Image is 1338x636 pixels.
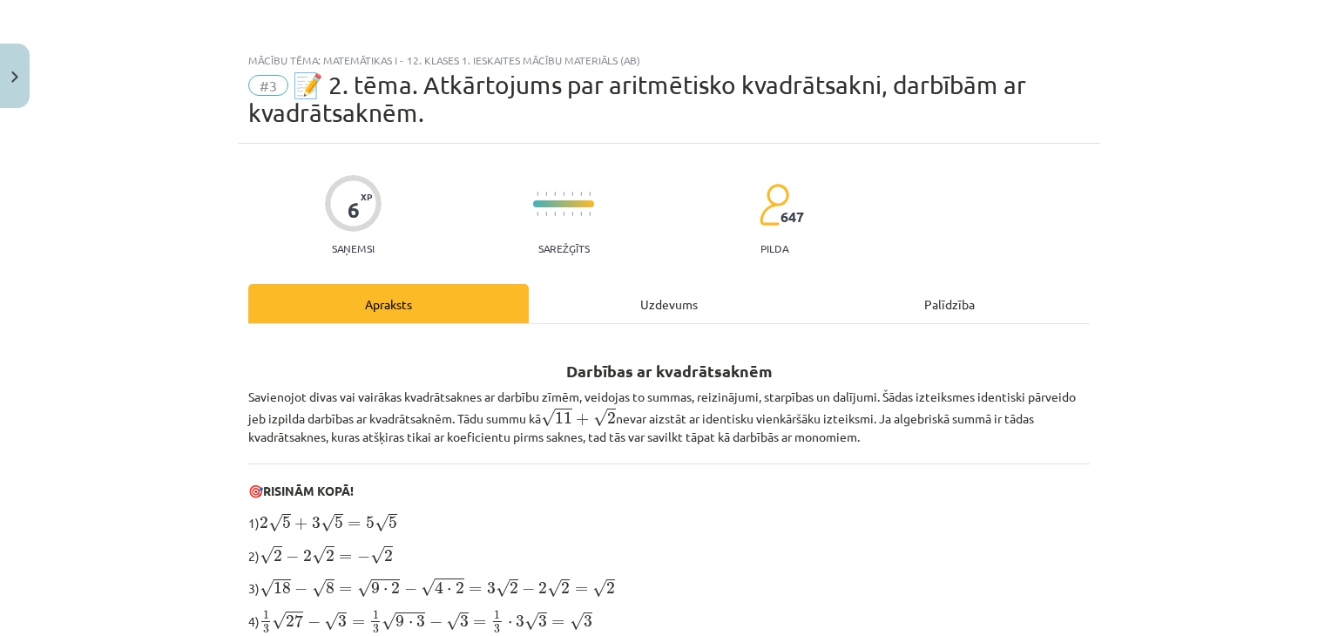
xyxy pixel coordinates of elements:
[248,71,1026,127] span: 📝 2. tēma. Atkārtojums par aritmētisko kvadrātsakni, darbībām ar kvadrātsaknēm.
[592,579,606,598] span: √
[780,209,804,225] span: 647
[416,615,425,627] span: 3
[286,551,299,563] span: −
[370,546,384,565] span: √
[312,517,321,529] span: 3
[248,576,1090,599] p: 3)
[260,517,268,529] span: 2
[294,518,307,530] span: +
[547,579,561,598] span: √
[469,586,482,593] span: =
[522,583,535,595] span: −
[375,514,389,532] span: √
[555,412,572,424] span: 11
[538,582,547,594] span: 2
[321,514,334,532] span: √
[456,582,464,594] span: 2
[389,517,397,529] span: 5
[580,212,582,216] img: icon-short-line-57e1e144782c952c97e751825c79c345078a6d821885a25fce030b3d8c18986b.svg
[593,409,607,427] span: √
[324,612,338,631] span: √
[312,546,326,565] span: √
[326,582,334,594] span: 8
[759,183,789,227] img: students-c634bb4e5e11cddfef0936a35e636f08e4e9abd3cc4e673bd6f9a4125e45ecb1.svg
[571,212,573,216] img: icon-short-line-57e1e144782c952c97e751825c79c345078a6d821885a25fce030b3d8c18986b.svg
[382,612,395,631] span: √
[524,612,538,631] span: √
[312,579,326,598] span: √
[294,583,307,595] span: −
[566,361,773,381] b: Darbības ar kvadrātsaknēm
[541,409,555,427] span: √
[383,588,388,593] span: ⋅
[446,612,460,631] span: √
[339,554,352,561] span: =
[580,192,582,196] img: icon-short-line-57e1e144782c952c97e751825c79c345078a6d821885a25fce030b3d8c18986b.svg
[545,192,547,196] img: icon-short-line-57e1e144782c952c97e751825c79c345078a6d821885a25fce030b3d8c18986b.svg
[303,550,312,562] span: 2
[260,546,274,565] span: √
[391,582,400,594] span: 2
[494,611,500,619] span: 1
[263,611,269,619] span: 1
[584,615,592,627] span: 3
[325,242,382,254] p: Saņemsi
[395,615,404,627] span: 9
[338,615,347,627] span: 3
[563,192,564,196] img: icon-short-line-57e1e144782c952c97e751825c79c345078a6d821885a25fce030b3d8c18986b.svg
[248,54,1090,66] div: Mācību tēma: Matemātikas i - 12. klases 1. ieskaites mācību materiāls (ab)
[429,616,443,628] span: −
[357,551,370,563] span: −
[357,579,371,598] span: √
[268,514,282,532] span: √
[286,614,303,627] span: 27
[373,611,379,619] span: 1
[263,483,354,498] b: RISINĀM KOPĀ!
[607,412,616,424] span: 2
[348,198,360,222] div: 6
[545,212,547,216] img: icon-short-line-57e1e144782c952c97e751825c79c345078a6d821885a25fce030b3d8c18986b.svg
[282,517,291,529] span: 5
[576,413,589,425] span: +
[334,517,343,529] span: 5
[606,582,615,594] span: 2
[538,242,590,254] p: Sarežģīts
[570,612,584,631] span: √
[473,619,486,626] span: =
[538,615,547,627] span: 3
[487,582,496,594] span: 3
[274,550,282,562] span: 2
[384,550,393,562] span: 2
[404,583,417,595] span: −
[575,586,588,593] span: =
[339,586,352,593] span: =
[508,621,512,626] span: ⋅
[11,71,18,83] img: icon-close-lesson-0947bae3869378f0d4975bcd49f059093ad1ed9edebbc8119c70593378902aed.svg
[561,582,570,594] span: 2
[248,482,1090,500] p: 🎯
[260,579,274,598] span: √
[516,615,524,627] span: 3
[589,212,591,216] img: icon-short-line-57e1e144782c952c97e751825c79c345078a6d821885a25fce030b3d8c18986b.svg
[263,625,269,633] span: 3
[537,192,538,196] img: icon-short-line-57e1e144782c952c97e751825c79c345078a6d821885a25fce030b3d8c18986b.svg
[326,550,334,562] span: 2
[460,615,469,627] span: 3
[589,192,591,196] img: icon-short-line-57e1e144782c952c97e751825c79c345078a6d821885a25fce030b3d8c18986b.svg
[447,588,451,593] span: ⋅
[348,521,361,528] span: =
[248,284,529,323] div: Apraksts
[571,192,573,196] img: icon-short-line-57e1e144782c952c97e751825c79c345078a6d821885a25fce030b3d8c18986b.svg
[510,582,518,594] span: 2
[760,242,788,254] p: pilda
[272,612,286,630] span: √
[248,544,1090,565] p: 2)
[496,579,510,598] span: √
[537,212,538,216] img: icon-short-line-57e1e144782c952c97e751825c79c345078a6d821885a25fce030b3d8c18986b.svg
[366,517,375,529] span: 5
[352,619,365,626] span: =
[248,75,288,96] span: #3
[809,284,1090,323] div: Palīdzība
[248,609,1090,634] p: 4)
[371,582,380,594] span: 9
